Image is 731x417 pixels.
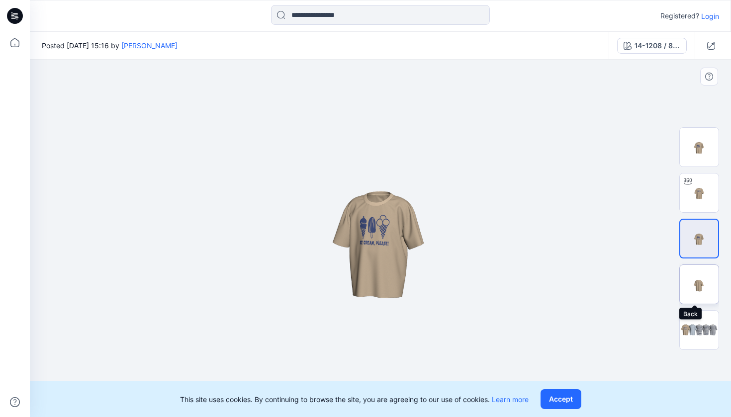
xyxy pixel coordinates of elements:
[42,40,178,51] span: Posted [DATE] 15:16 by
[660,10,699,22] p: Registered?
[680,318,719,341] img: All colorways
[180,394,529,405] p: This site uses cookies. By continuing to browse the site, you are agreeing to our use of cookies.
[541,389,581,409] button: Accept
[202,60,559,417] img: eyJhbGciOiJIUzI1NiIsImtpZCI6IjAiLCJzbHQiOiJzZXMiLCJ0eXAiOiJKV1QifQ.eyJkYXRhIjp7InR5cGUiOiJzdG9yYW...
[617,38,687,54] button: 14-1208 / 8159-00
[701,11,719,21] p: Login
[680,220,718,257] img: Front
[635,40,680,51] div: 14-1208 / 8159-00
[680,173,719,212] img: Turntable
[121,41,178,50] a: [PERSON_NAME]
[680,128,719,167] img: Preview
[492,395,529,404] a: Learn more
[680,265,719,304] img: Back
